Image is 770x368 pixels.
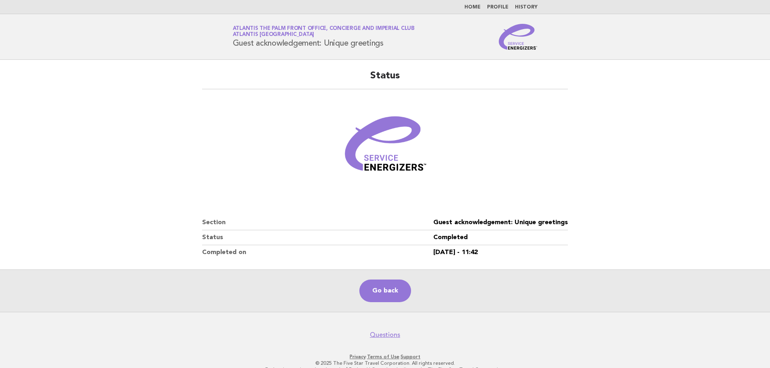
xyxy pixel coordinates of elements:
[337,99,434,196] img: Verified
[202,230,433,245] dt: Status
[515,5,538,10] a: History
[138,360,633,366] p: © 2025 The Five Star Travel Corporation. All rights reserved.
[350,354,366,360] a: Privacy
[401,354,420,360] a: Support
[487,5,508,10] a: Profile
[359,280,411,302] a: Go back
[138,353,633,360] p: · ·
[202,245,433,260] dt: Completed on
[464,5,481,10] a: Home
[202,215,433,230] dt: Section
[370,331,400,339] a: Questions
[202,69,568,89] h2: Status
[433,230,568,245] dd: Completed
[499,24,538,50] img: Service Energizers
[233,26,415,47] h1: Guest acknowledgement: Unique greetings
[433,245,568,260] dd: [DATE] - 11:42
[433,215,568,230] dd: Guest acknowledgement: Unique greetings
[367,354,399,360] a: Terms of Use
[233,26,415,37] a: Atlantis The Palm Front Office, Concierge and Imperial ClubAtlantis [GEOGRAPHIC_DATA]
[233,32,314,38] span: Atlantis [GEOGRAPHIC_DATA]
